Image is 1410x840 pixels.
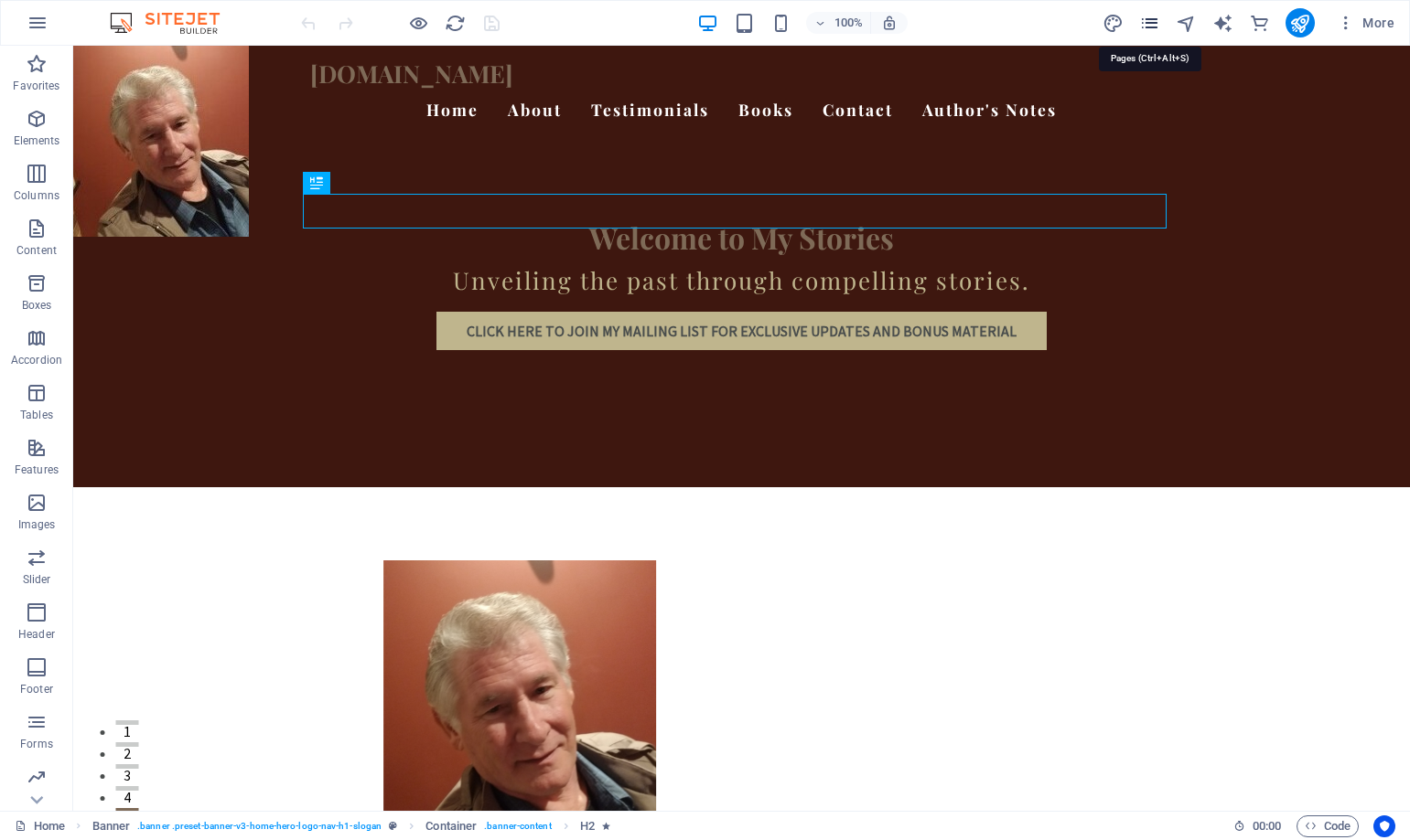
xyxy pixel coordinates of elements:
span: Click to select. Double-click to edit [580,815,595,837]
button: text_generator [1212,12,1234,34]
button: navigator [1176,12,1198,34]
p: Footer [20,682,53,696]
p: Favorites [13,79,59,93]
p: Tables [20,408,53,422]
h6: 100% [834,12,863,34]
span: . banner .preset-banner-v3-home-hero-logo-nav-h1-slogan [137,815,382,837]
p: Columns [14,188,59,203]
img: tab_domain_overview_orange.svg [49,106,64,121]
p: Accordion [11,353,62,367]
a: Click to cancel selection. Double-click to open Pages [15,815,65,837]
button: 5 [42,762,65,767]
span: More [1337,14,1394,32]
img: tab_keywords_by_traffic_grey.svg [182,106,197,121]
i: This element is a customizable preset [389,821,397,831]
i: Publish [1289,13,1310,34]
div: Domain: [DOMAIN_NAME] [48,48,201,62]
button: pages [1139,12,1161,34]
button: Usercentrics [1373,815,1395,837]
p: Elements [14,133,60,148]
div: v 4.0.25 [51,29,90,44]
iframe: To enrich screen reader interactions, please activate Accessibility in Grammarly extension settings [73,46,1410,811]
button: commerce [1249,12,1271,34]
img: logo_orange.svg [29,29,44,44]
button: Code [1297,815,1359,837]
i: On resize automatically adjust zoom level to fit chosen device. [881,15,898,31]
img: Editor Logo [105,12,242,34]
p: Header [18,627,55,642]
p: Content [16,243,57,258]
p: Images [18,517,56,532]
div: Domain Overview [70,108,164,120]
button: Click here to leave preview mode and continue editing [407,12,429,34]
p: Forms [20,737,53,751]
i: Navigator [1176,13,1197,34]
p: Slider [23,572,51,587]
button: design [1103,12,1125,34]
span: : [1265,819,1268,833]
span: Code [1305,815,1351,837]
nav: breadcrumb [92,815,611,837]
div: Keywords by Traffic [202,108,308,120]
i: AI Writer [1212,13,1233,34]
button: 100% [806,12,871,34]
h6: Session time [1233,815,1282,837]
span: Click to select. Double-click to edit [92,815,131,837]
span: . banner-content [484,815,551,837]
p: Boxes [22,298,52,313]
p: Features [15,463,59,477]
img: website_grey.svg [29,48,44,62]
button: publish [1286,8,1315,37]
i: Reload page [445,13,466,34]
button: More [1329,8,1402,37]
i: Element contains an animation [602,821,610,831]
button: reload [444,12,466,34]
span: 00 00 [1253,815,1281,837]
span: Click to select. Double-click to edit [425,815,477,837]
